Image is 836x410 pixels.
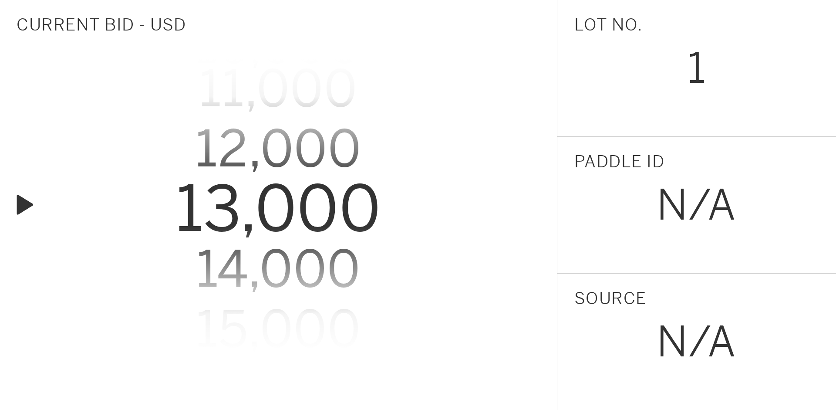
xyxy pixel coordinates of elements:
div: N/A [657,184,737,226]
div: PADDLE ID [574,153,665,170]
div: LOT NO. [574,17,643,33]
div: 1 [688,47,706,89]
div: SOURCE [574,290,647,307]
div: N/A [657,321,737,363]
div: Current Bid - USD [17,17,186,33]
